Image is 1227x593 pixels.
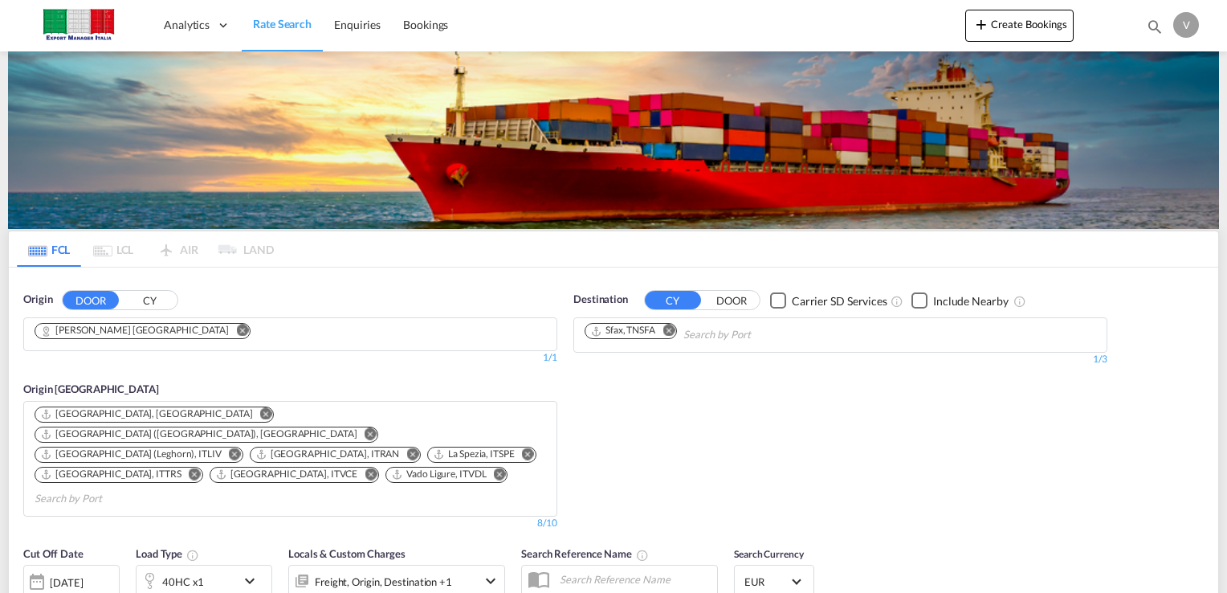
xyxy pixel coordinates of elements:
md-chips-wrap: Chips container. Use arrow keys to select chips. [32,318,263,346]
div: 1/1 [23,351,557,365]
div: Include Nearby [933,293,1009,309]
md-icon: Unchecked: Ignores neighbouring ports when fetching rates.Checked : Includes neighbouring ports w... [1013,295,1026,308]
span: Analytics [164,17,210,33]
div: Press delete to remove this chip. [40,427,360,441]
md-pagination-wrapper: Use the left and right arrow keys to navigate between tabs [17,231,274,267]
button: icon-plus 400-fgCreate Bookings [965,10,1074,42]
button: Remove [218,448,243,464]
div: [DATE] [50,575,83,590]
div: Genova (Genoa), ITGOA [40,427,357,441]
md-icon: icon-magnify [1146,18,1164,35]
div: Press delete to remove this chip. [40,407,255,421]
div: Trieste, ITTRS [40,468,181,481]
md-tab-item: FCL [17,231,81,267]
md-icon: Unchecked: Search for CY (Container Yard) services for all selected carriers.Checked : Search for... [891,295,903,308]
button: Remove [178,468,202,484]
div: Ravenna, ITRAN [255,448,400,461]
md-checkbox: Checkbox No Ink [911,292,1009,309]
div: La Spezia, ITSPE [433,448,514,461]
div: Press delete to remove this chip. [40,468,185,481]
div: Press delete to remove this chip. [40,448,225,461]
span: Cut Off Date [23,547,84,560]
div: Press delete to remove this chip. [255,448,403,461]
div: Press delete to remove this chip. [391,468,489,481]
input: Search Reference Name [552,567,717,591]
button: Remove [652,324,676,340]
button: Remove [396,448,420,464]
div: Vado Ligure, ITVDL [391,468,486,481]
button: Remove [353,427,377,444]
div: Sfax, TNSFA [590,324,655,337]
div: Press delete to remove this chip. [215,468,361,481]
div: Livorno (Leghorn), ITLIV [40,448,222,461]
div: Ancona, ITAOI [40,407,252,421]
img: 51022700b14f11efa3148557e262d94e.jpg [24,7,132,43]
img: LCL+%26+FCL+BACKGROUND.png [8,51,1219,229]
md-select: Select Currency: € EUREuro [743,570,805,593]
md-icon: icon-plus 400-fg [972,14,991,34]
span: EUR [744,575,789,589]
span: Search Currency [734,548,804,560]
div: Santarcangelo Di Romagna [40,324,229,337]
md-chips-wrap: Chips container. Use arrow keys to select chips. [32,402,548,512]
span: Destination [573,292,628,308]
div: V [1173,12,1199,38]
button: Remove [226,324,250,340]
span: Search Reference Name [521,547,649,560]
button: CY [645,291,701,309]
div: 1/3 [573,353,1107,366]
button: Remove [483,468,507,484]
button: DOOR [703,292,760,310]
button: Remove [354,468,378,484]
md-icon: icon-chevron-down [240,571,267,591]
button: Remove [249,407,273,423]
div: icon-magnify [1146,18,1164,42]
button: Remove [512,448,536,464]
input: Search by Port [35,486,187,512]
div: Press delete to remove this chip. [433,448,517,461]
md-icon: icon-chevron-down [481,571,500,591]
md-chips-wrap: Chips container. Use arrow keys to select chips. [582,318,842,348]
div: 40HC x1 [162,571,204,593]
span: Bookings [403,18,448,31]
span: Locals & Custom Charges [288,547,406,560]
input: Chips input. [683,322,836,348]
span: Origin [23,292,52,308]
md-icon: Your search will be saved by the below given name [636,549,649,562]
button: CY [121,292,177,310]
span: Origin [GEOGRAPHIC_DATA] [23,382,159,395]
div: Carrier SD Services [792,293,887,309]
button: DOOR [63,291,119,309]
div: Venezia, ITVCE [215,468,358,481]
div: Press delete to remove this chip. [590,324,658,337]
md-icon: icon-information-outline [186,549,199,562]
span: Enquiries [334,18,381,31]
div: 8/10 [537,517,557,530]
span: Rate Search [253,17,312,31]
md-checkbox: Checkbox No Ink [770,292,887,309]
span: Load Type [136,547,199,560]
div: Press delete to remove this chip. [40,324,232,337]
div: Freight Origin Destination Factory Stuffing [315,571,452,593]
